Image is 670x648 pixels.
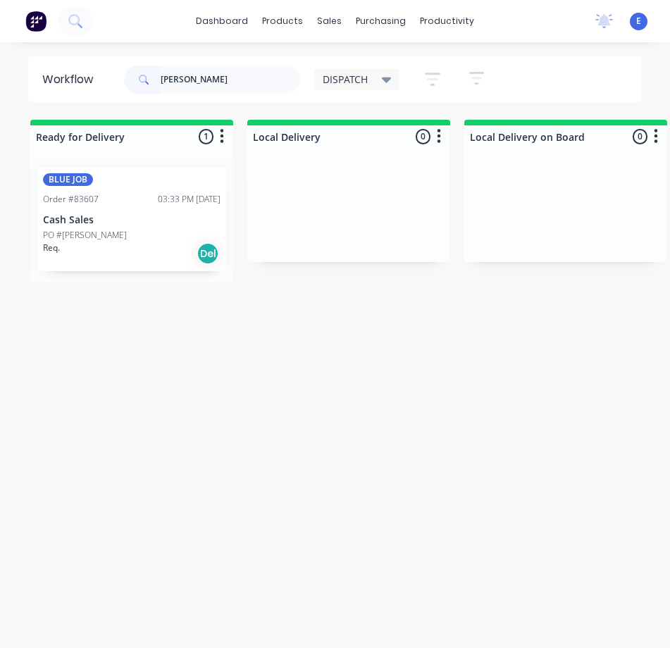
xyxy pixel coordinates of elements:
[636,15,641,27] span: E
[43,242,60,254] p: Req.
[42,71,100,88] div: Workflow
[197,242,219,265] div: Del
[43,214,221,226] p: Cash Sales
[37,168,226,271] div: BLUE JOBOrder #8360703:33 PM [DATE]Cash SalesPO #[PERSON_NAME]Req.Del
[310,11,349,32] div: sales
[323,72,368,87] span: DISPATCH
[349,11,413,32] div: purchasing
[43,229,127,242] p: PO #[PERSON_NAME]
[255,11,310,32] div: products
[413,11,481,32] div: productivity
[25,11,46,32] img: Factory
[43,193,99,206] div: Order #83607
[189,11,255,32] a: dashboard
[43,173,93,186] div: BLUE JOB
[161,66,300,94] input: Search for orders...
[158,193,221,206] div: 03:33 PM [DATE]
